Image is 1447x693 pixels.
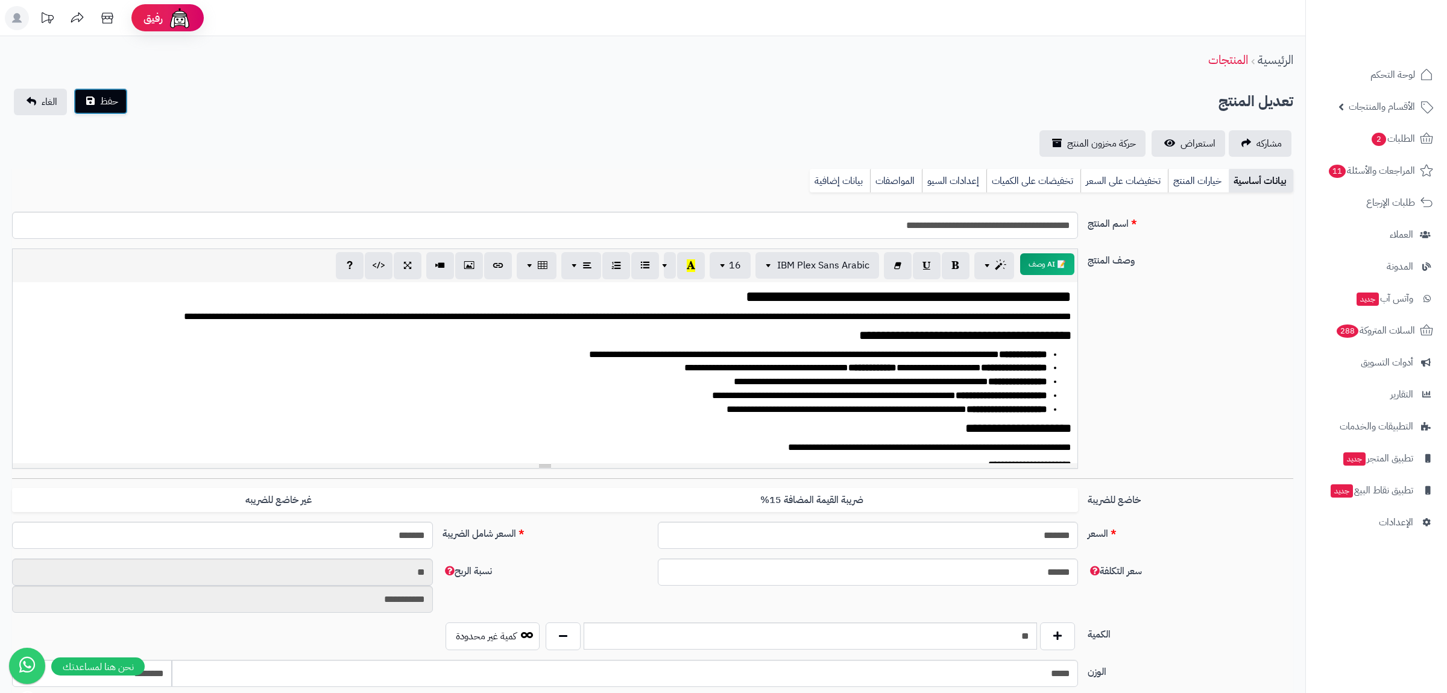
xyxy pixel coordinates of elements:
[1080,169,1168,193] a: تخفيضات على السعر
[1340,418,1413,435] span: التطبيقات والخدمات
[1256,136,1282,151] span: مشاركه
[74,88,128,115] button: حفظ
[1313,348,1440,377] a: أدوات التسويق
[100,94,118,109] span: حفظ
[810,169,870,193] a: بيانات إضافية
[1313,316,1440,345] a: السلات المتروكة288
[143,11,163,25] span: رفيق
[1208,51,1248,69] a: المنتجات
[32,6,62,33] a: تحديثات المنصة
[1390,386,1413,403] span: التقارير
[1083,248,1298,268] label: وصف المنتج
[1039,130,1146,157] a: حركة مخزون المنتج
[1370,130,1415,147] span: الطلبات
[1313,412,1440,441] a: التطبيقات والخدمات
[443,564,492,578] span: نسبة الربح
[1313,444,1440,473] a: تطبيق المتجرجديد
[922,169,986,193] a: إعدادات السيو
[1020,253,1074,275] button: 📝 AI وصف
[1331,484,1353,498] span: جديد
[438,522,653,541] label: السعر شامل الضريبة
[1372,133,1386,146] span: 2
[1218,89,1293,114] h2: تعديل المنتج
[1313,252,1440,281] a: المدونة
[1083,522,1298,541] label: السعر
[1083,488,1298,507] label: خاضع للضريبة
[1355,290,1413,307] span: وآتس آب
[1258,51,1293,69] a: الرئيسية
[777,258,869,273] span: IBM Plex Sans Arabic
[1313,60,1440,89] a: لوحة التحكم
[1229,169,1293,193] a: بيانات أساسية
[1313,124,1440,153] a: الطلبات2
[1342,450,1413,467] span: تطبيق المتجر
[1379,514,1413,531] span: الإعدادات
[1328,162,1415,179] span: المراجعات والأسئلة
[870,169,922,193] a: المواصفات
[1067,136,1136,151] span: حركة مخزون المنتج
[1313,188,1440,217] a: طلبات الإرجاع
[545,488,1078,513] label: ضريبة القيمة المضافة 15%
[1329,482,1413,499] span: تطبيق نقاط البيع
[1349,98,1415,115] span: الأقسام والمنتجات
[1387,258,1413,275] span: المدونة
[1313,284,1440,313] a: وآتس آبجديد
[1313,476,1440,505] a: تطبيق نقاط البيعجديد
[1313,220,1440,249] a: العملاء
[1229,130,1291,157] a: مشاركه
[986,169,1080,193] a: تخفيضات على الكميات
[1361,354,1413,371] span: أدوات التسويق
[12,488,545,513] label: غير خاضع للضريبه
[1357,293,1379,306] span: جديد
[1337,324,1358,338] span: 288
[1313,508,1440,537] a: الإعدادات
[1329,165,1346,178] span: 11
[1181,136,1215,151] span: استعراض
[1083,660,1298,679] label: الوزن
[1370,66,1415,83] span: لوحة التحكم
[1313,156,1440,185] a: المراجعات والأسئلة11
[42,95,57,109] span: الغاء
[1083,212,1298,231] label: اسم المنتج
[1313,380,1440,409] a: التقارير
[14,89,67,115] a: الغاء
[1152,130,1225,157] a: استعراض
[1088,564,1142,578] span: سعر التكلفة
[168,6,192,30] img: ai-face.png
[1335,322,1415,339] span: السلات المتروكة
[710,252,751,279] button: 16
[1168,169,1229,193] a: خيارات المنتج
[755,252,879,279] button: IBM Plex Sans Arabic
[1366,194,1415,211] span: طلبات الإرجاع
[1343,452,1366,466] span: جديد
[1390,226,1413,243] span: العملاء
[1083,622,1298,642] label: الكمية
[729,258,741,273] span: 16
